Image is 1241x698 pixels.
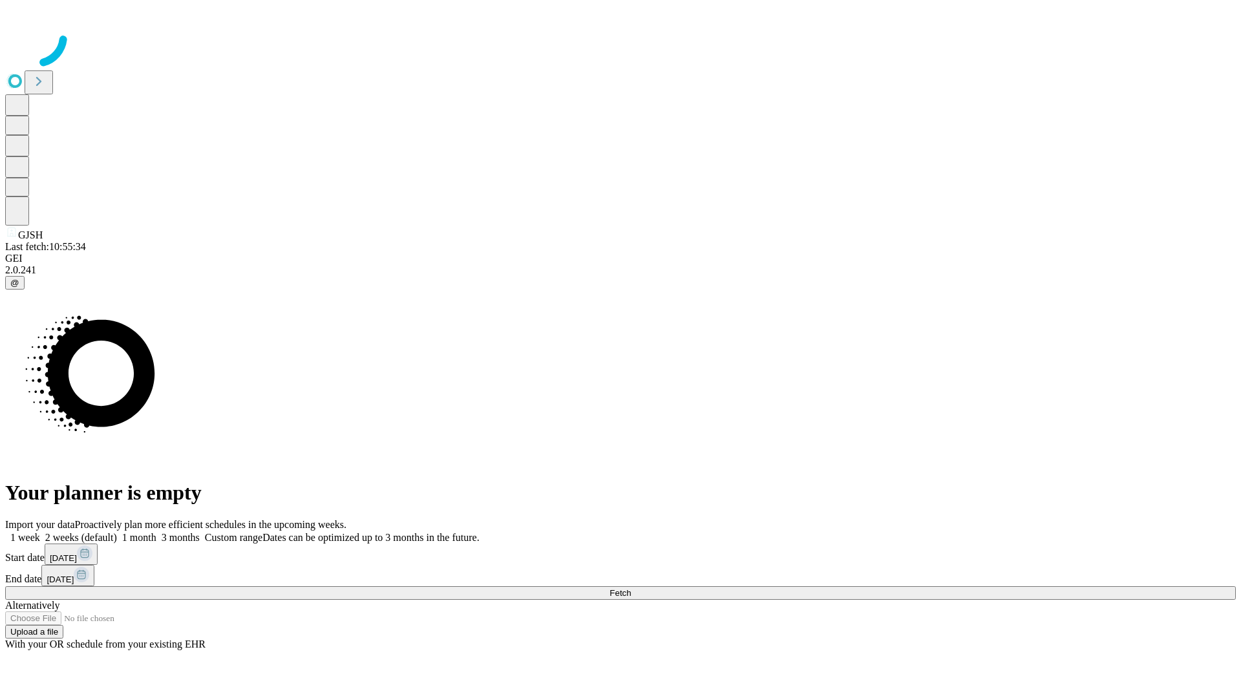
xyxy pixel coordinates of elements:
[5,600,59,611] span: Alternatively
[5,481,1236,505] h1: Your planner is empty
[610,588,631,598] span: Fetch
[5,565,1236,586] div: End date
[5,241,86,252] span: Last fetch: 10:55:34
[5,625,63,639] button: Upload a file
[5,519,75,530] span: Import your data
[45,532,117,543] span: 2 weeks (default)
[122,532,156,543] span: 1 month
[5,264,1236,276] div: 2.0.241
[45,544,98,565] button: [DATE]
[162,532,200,543] span: 3 months
[205,532,262,543] span: Custom range
[41,565,94,586] button: [DATE]
[5,253,1236,264] div: GEI
[75,519,346,530] span: Proactively plan more efficient schedules in the upcoming weeks.
[50,553,77,563] span: [DATE]
[5,639,206,650] span: With your OR schedule from your existing EHR
[18,229,43,240] span: GJSH
[262,532,479,543] span: Dates can be optimized up to 3 months in the future.
[5,586,1236,600] button: Fetch
[5,276,25,290] button: @
[10,532,40,543] span: 1 week
[5,544,1236,565] div: Start date
[47,575,74,584] span: [DATE]
[10,278,19,288] span: @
